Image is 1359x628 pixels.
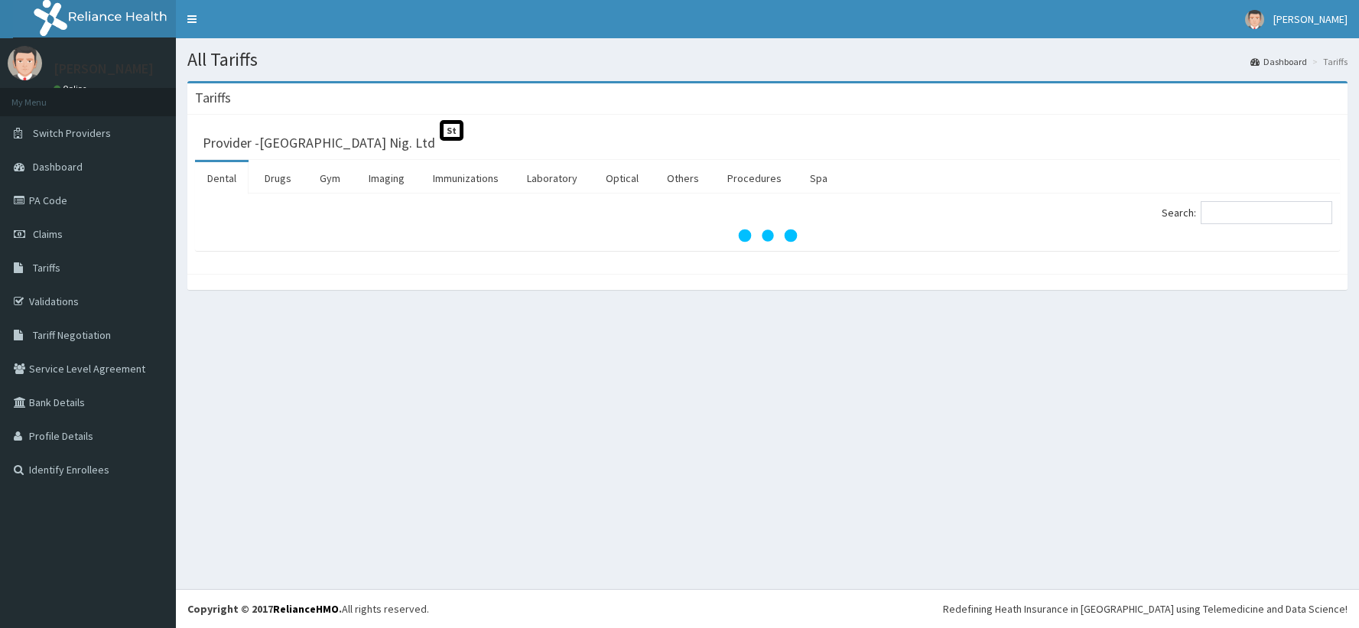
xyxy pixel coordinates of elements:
[1245,10,1264,29] img: User Image
[54,83,90,94] a: Online
[798,162,840,194] a: Spa
[515,162,590,194] a: Laboratory
[195,162,249,194] a: Dental
[33,328,111,342] span: Tariff Negotiation
[307,162,353,194] a: Gym
[356,162,417,194] a: Imaging
[273,602,339,616] a: RelianceHMO
[187,50,1348,70] h1: All Tariffs
[187,602,342,616] strong: Copyright © 2017 .
[421,162,511,194] a: Immunizations
[33,126,111,140] span: Switch Providers
[715,162,794,194] a: Procedures
[440,120,463,141] span: St
[1273,12,1348,26] span: [PERSON_NAME]
[252,162,304,194] a: Drugs
[33,160,83,174] span: Dashboard
[33,227,63,241] span: Claims
[203,136,435,150] h3: Provider - [GEOGRAPHIC_DATA] Nig. Ltd
[737,205,798,266] svg: audio-loading
[195,91,231,105] h3: Tariffs
[33,261,60,275] span: Tariffs
[1201,201,1332,224] input: Search:
[943,601,1348,617] div: Redefining Heath Insurance in [GEOGRAPHIC_DATA] using Telemedicine and Data Science!
[655,162,711,194] a: Others
[176,589,1359,628] footer: All rights reserved.
[593,162,651,194] a: Optical
[54,62,154,76] p: [PERSON_NAME]
[1309,55,1348,68] li: Tariffs
[8,46,42,80] img: User Image
[1250,55,1307,68] a: Dashboard
[1162,201,1332,224] label: Search:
